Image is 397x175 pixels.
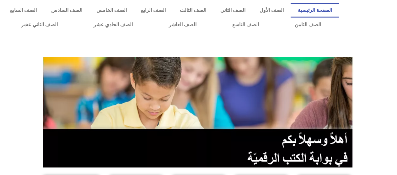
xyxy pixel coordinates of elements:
a: الصف الثاني [213,3,252,18]
a: الصف السابع [3,3,44,18]
a: الصف التاسع [214,18,277,32]
a: الصف الحادي عشر [76,18,151,32]
a: الصفحة الرئيسية [291,3,339,18]
a: الصف الثالث [173,3,213,18]
a: الصف الثامن [277,18,339,32]
a: الصف السادس [44,3,89,18]
a: الصف الرابع [134,3,173,18]
a: الصف العاشر [151,18,214,32]
a: الصف الثاني عشر [3,18,76,32]
a: الصف الخامس [89,3,134,18]
a: الصف الأول [252,3,291,18]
